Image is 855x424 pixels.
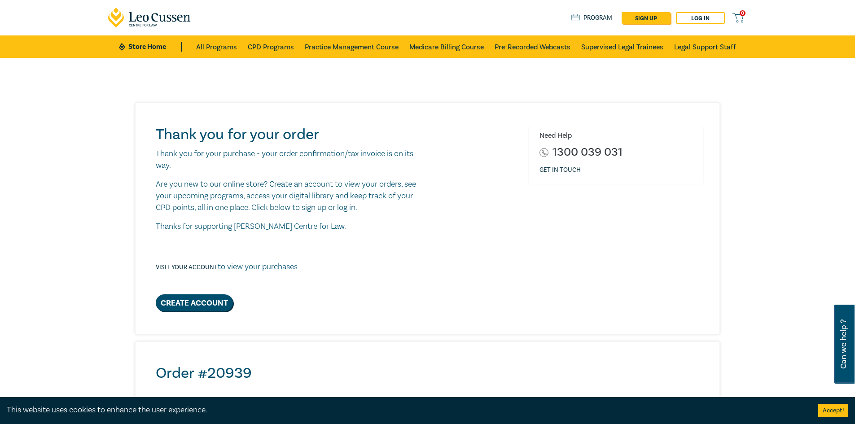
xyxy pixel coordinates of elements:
div: This website uses cookies to enhance the user experience. [7,404,805,416]
p: to view your purchases [156,261,298,273]
a: Pre-Recorded Webcasts [495,35,570,58]
a: Store Home [119,42,181,52]
span: 0 [740,10,745,16]
a: Log in [676,12,725,24]
button: Accept cookies [818,404,848,417]
a: Get in touch [539,166,581,175]
a: Create Account [156,294,233,311]
a: Program [571,13,613,23]
p: Are you new to our online store? Create an account to view your orders, see your upcoming program... [156,179,425,214]
a: Legal Support Staff [674,35,736,58]
h2: Order # 20939 [156,364,704,382]
h6: Need Help [539,131,697,140]
a: sign up [622,12,671,24]
p: Thank you for your purchase - your order confirmation/tax invoice is on its way. [156,148,425,171]
a: Medicare Billing Course [409,35,484,58]
span: Can we help ? [839,310,848,378]
a: CPD Programs [248,35,294,58]
h1: Thank you for your order [156,126,425,144]
p: Thanks for supporting [PERSON_NAME] Centre for Law. [156,221,425,232]
a: Supervised Legal Trainees [581,35,663,58]
a: Practice Management Course [305,35,399,58]
a: Visit your account [156,263,218,271]
a: 1300 039 031 [552,146,623,158]
a: All Programs [196,35,237,58]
